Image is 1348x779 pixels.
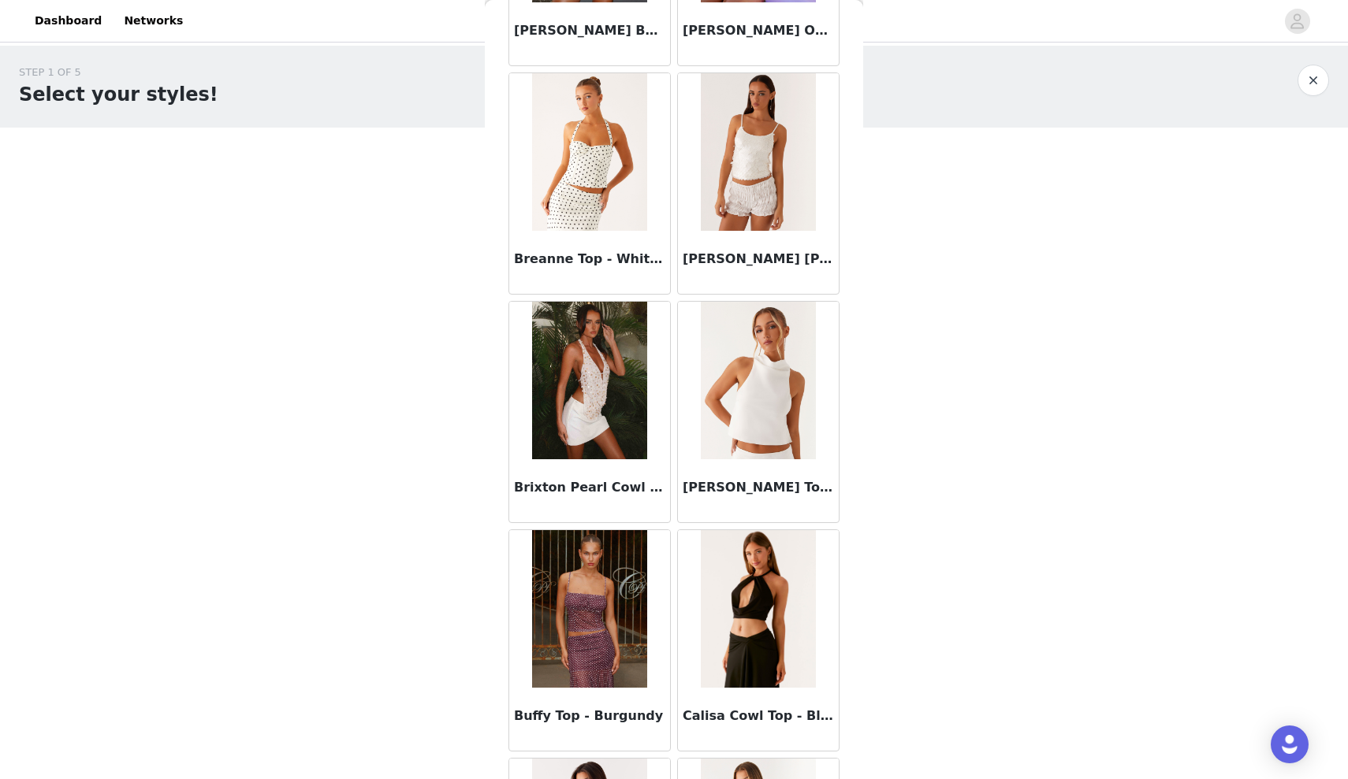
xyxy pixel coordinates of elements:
[532,302,646,459] img: Brixton Pearl Cowl Neck Halter Top - Pearl
[1271,725,1309,763] div: Open Intercom Messenger
[514,21,665,40] h3: [PERSON_NAME] Beaded Top - Lime
[514,707,665,725] h3: Buffy Top - Burgundy
[514,478,665,497] h3: Brixton Pearl Cowl Neck Halter Top - Pearl
[532,73,646,231] img: Breanne Top - White Polka Dot
[701,73,815,231] img: Britta Sequin Cami Top - White
[25,3,111,39] a: Dashboard
[683,21,834,40] h3: [PERSON_NAME] Off Shoulder Knit Top - Mint
[683,478,834,497] h3: [PERSON_NAME] Top - White
[683,707,834,725] h3: Calisa Cowl Top - Black
[514,250,665,269] h3: Breanne Top - White Polka Dot
[701,530,815,688] img: Calisa Cowl Top - Black
[701,302,815,459] img: Brookie Satin Top - White
[683,250,834,269] h3: [PERSON_NAME] [PERSON_NAME] Top - White
[1290,9,1305,34] div: avatar
[114,3,192,39] a: Networks
[19,80,218,109] h1: Select your styles!
[532,530,646,688] img: Buffy Top - Burgundy
[19,65,218,80] div: STEP 1 OF 5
